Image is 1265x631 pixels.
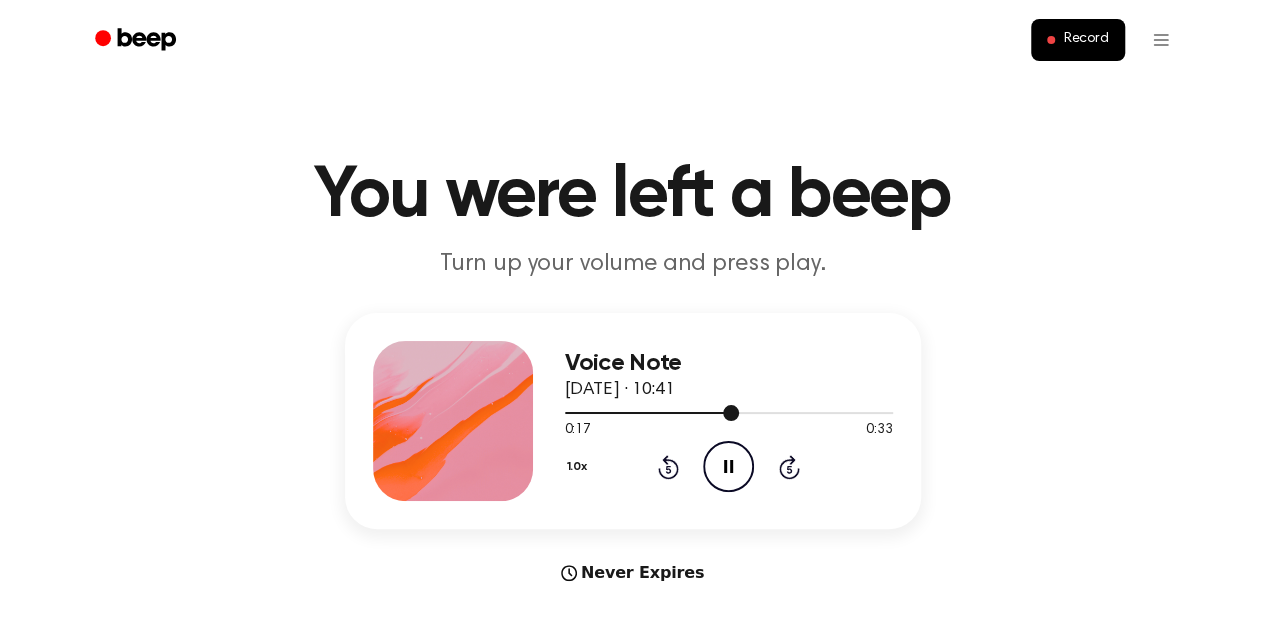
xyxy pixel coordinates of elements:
div: Never Expires [345,561,921,585]
button: Open menu [1137,16,1185,64]
h1: You were left a beep [121,160,1145,232]
button: Record [1031,19,1124,61]
a: Beep [81,21,194,60]
span: [DATE] · 10:41 [565,381,675,399]
h3: Voice Note [565,350,893,377]
button: 1.0x [565,450,595,484]
p: Turn up your volume and press play. [249,248,1017,281]
span: Record [1063,31,1108,49]
span: 0:33 [866,420,892,441]
span: 0:17 [565,420,591,441]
